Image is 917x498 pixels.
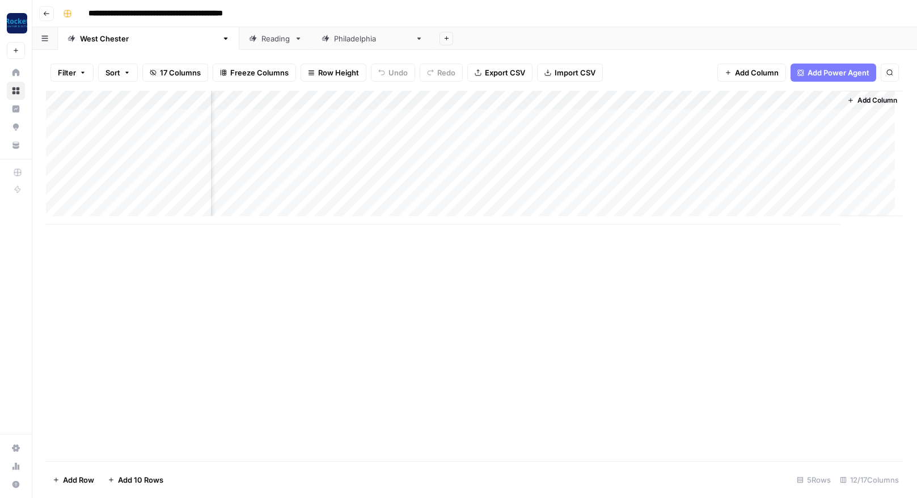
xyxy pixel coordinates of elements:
span: Row Height [318,67,359,78]
span: Redo [437,67,455,78]
span: Export CSV [485,67,525,78]
button: Row Height [301,64,366,82]
button: Undo [371,64,415,82]
button: 17 Columns [142,64,208,82]
button: Add Column [717,64,786,82]
button: Workspace: Rocket Pilots [7,9,25,37]
button: Add 10 Rows [101,471,170,489]
div: 5 Rows [792,471,835,489]
a: Home [7,64,25,82]
span: Sort [105,67,120,78]
span: Add Power Agent [808,67,869,78]
div: [GEOGRAPHIC_DATA] [334,33,411,44]
div: Reading [261,33,290,44]
button: Redo [420,64,463,82]
a: Browse [7,82,25,100]
a: Insights [7,100,25,118]
span: Add 10 Rows [118,474,163,486]
button: Sort [98,64,138,82]
span: Add Column [735,67,779,78]
button: Filter [50,64,94,82]
div: [GEOGRAPHIC_DATA][PERSON_NAME] [80,33,217,44]
a: Reading [239,27,312,50]
a: Settings [7,439,25,457]
button: Freeze Columns [213,64,296,82]
button: Export CSV [467,64,533,82]
button: Import CSV [537,64,603,82]
a: Your Data [7,136,25,154]
a: [GEOGRAPHIC_DATA][PERSON_NAME] [58,27,239,50]
span: Filter [58,67,76,78]
span: Import CSV [555,67,595,78]
span: Add Row [63,474,94,486]
a: [GEOGRAPHIC_DATA] [312,27,433,50]
button: Add Power Agent [791,64,876,82]
a: Usage [7,457,25,475]
a: Opportunities [7,118,25,136]
button: Help + Support [7,475,25,493]
span: Undo [388,67,408,78]
span: Add Column [857,95,897,105]
span: Freeze Columns [230,67,289,78]
img: Rocket Pilots Logo [7,13,27,33]
button: Add Column [843,93,902,108]
div: 12/17 Columns [835,471,903,489]
span: 17 Columns [160,67,201,78]
button: Add Row [46,471,101,489]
